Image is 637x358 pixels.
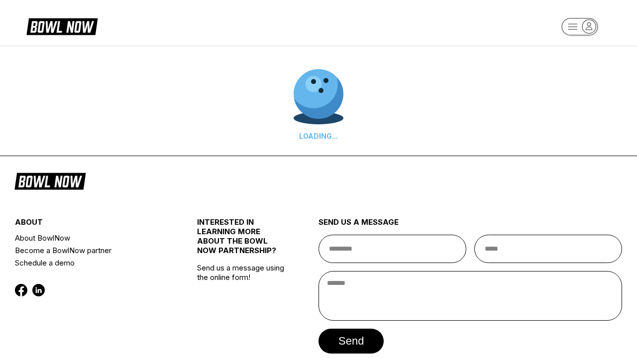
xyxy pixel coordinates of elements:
[15,217,167,232] div: about
[15,232,167,244] a: About BowlNow
[197,217,288,263] div: INTERESTED IN LEARNING MORE ABOUT THE BOWL NOW PARTNERSHIP?
[318,217,622,235] div: send us a message
[15,244,167,257] a: Become a BowlNow partner
[15,257,167,269] a: Schedule a demo
[318,329,384,354] button: send
[294,132,343,140] div: LOADING...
